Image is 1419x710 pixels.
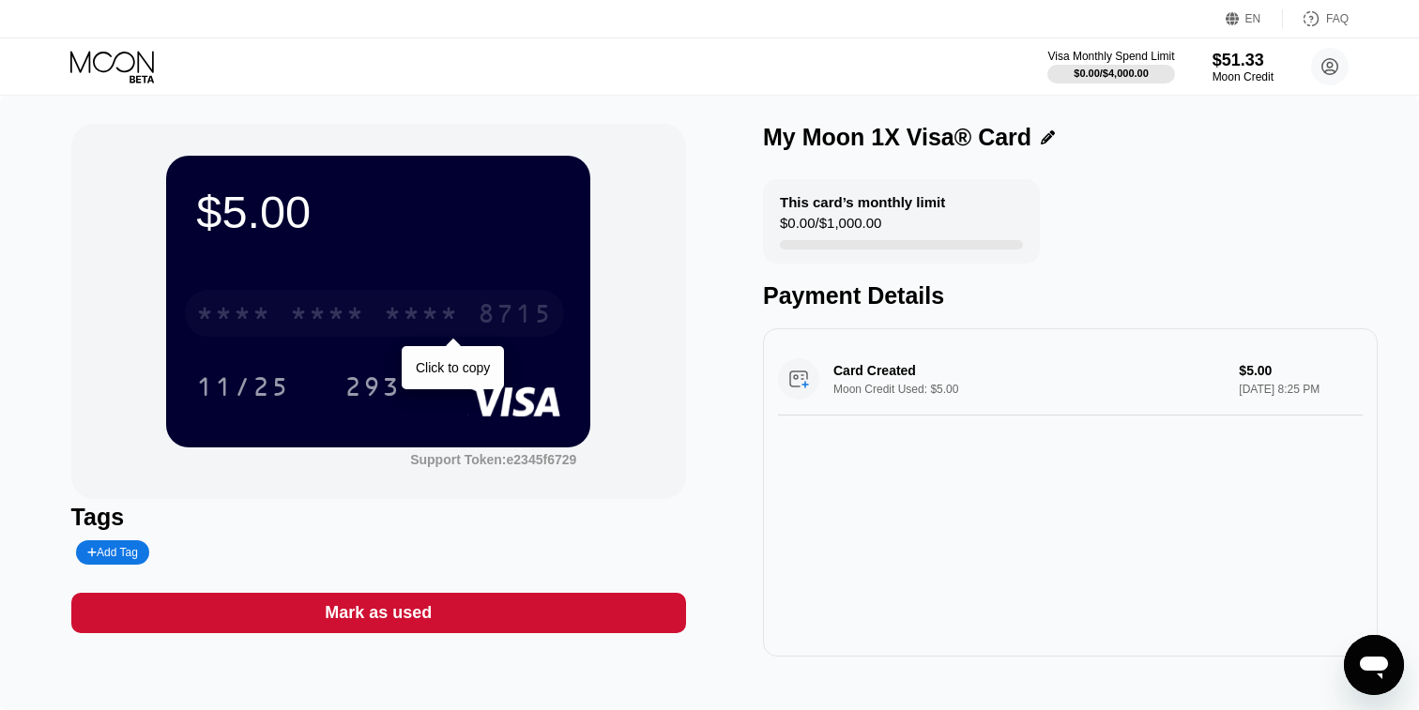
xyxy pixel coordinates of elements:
div: Mark as used [71,593,686,633]
div: Add Tag [76,540,149,565]
div: 293 [330,363,415,410]
div: EN [1226,9,1283,28]
div: Click to copy [416,360,490,375]
iframe: Button to launch messaging window [1344,635,1404,695]
div: 11/25 [182,363,304,410]
div: Visa Monthly Spend Limit [1047,50,1174,63]
div: Moon Credit [1213,70,1274,83]
div: This card’s monthly limit [780,194,945,210]
div: FAQ [1283,9,1349,28]
div: $51.33Moon Credit [1213,51,1274,83]
div: 8715 [478,301,553,331]
div: Tags [71,504,686,531]
div: $0.00 / $1,000.00 [780,215,881,240]
div: Support Token:e2345f6729 [410,452,576,467]
div: Mark as used [325,602,432,624]
div: Payment Details [763,282,1378,310]
div: My Moon 1X Visa® Card [763,124,1031,151]
div: Support Token: e2345f6729 [410,452,576,467]
div: 293 [344,374,401,404]
div: Visa Monthly Spend Limit$0.00/$4,000.00 [1047,50,1174,83]
div: $51.33 [1213,51,1274,70]
div: FAQ [1326,12,1349,25]
div: EN [1245,12,1261,25]
div: 11/25 [196,374,290,404]
div: Add Tag [87,546,138,559]
div: $5.00 [196,186,560,238]
div: $0.00 / $4,000.00 [1074,68,1149,79]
